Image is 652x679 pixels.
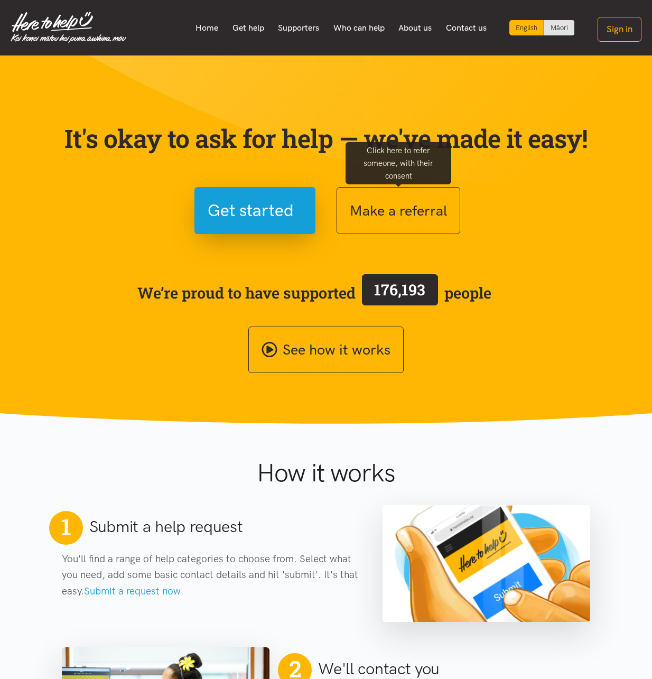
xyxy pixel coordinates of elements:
span: Get started [208,197,294,224]
a: Supporters [271,17,327,39]
a: 176,193 [356,272,444,313]
a: Home [189,17,226,39]
div: Click here to refer someone, with their consent [346,142,451,184]
p: You'll find a range of help categories to choose from. Select what you need, add some basic conta... [62,551,361,599]
button: Make a referral [337,187,460,234]
span: 176,193 [374,280,425,300]
a: See how it works [248,327,404,374]
div: Language toggle [509,20,575,35]
a: Contact us [439,17,494,39]
a: Switch to Te Reo Māori [544,20,574,35]
img: Home [11,12,126,43]
p: It's okay to ask for help — we've made it easy! [62,123,590,154]
a: Submit a request now [84,585,181,597]
button: Sign in [598,17,641,42]
h1: How it works [153,458,498,488]
div: Current language [509,20,544,35]
span: 1 [61,513,71,541]
h2: Submit a help request [89,516,243,538]
button: Get started [194,187,315,234]
a: About us [392,17,439,39]
a: Get help [225,17,271,39]
a: Who can help [327,17,392,39]
span: We’re proud to have supported people [137,272,491,313]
